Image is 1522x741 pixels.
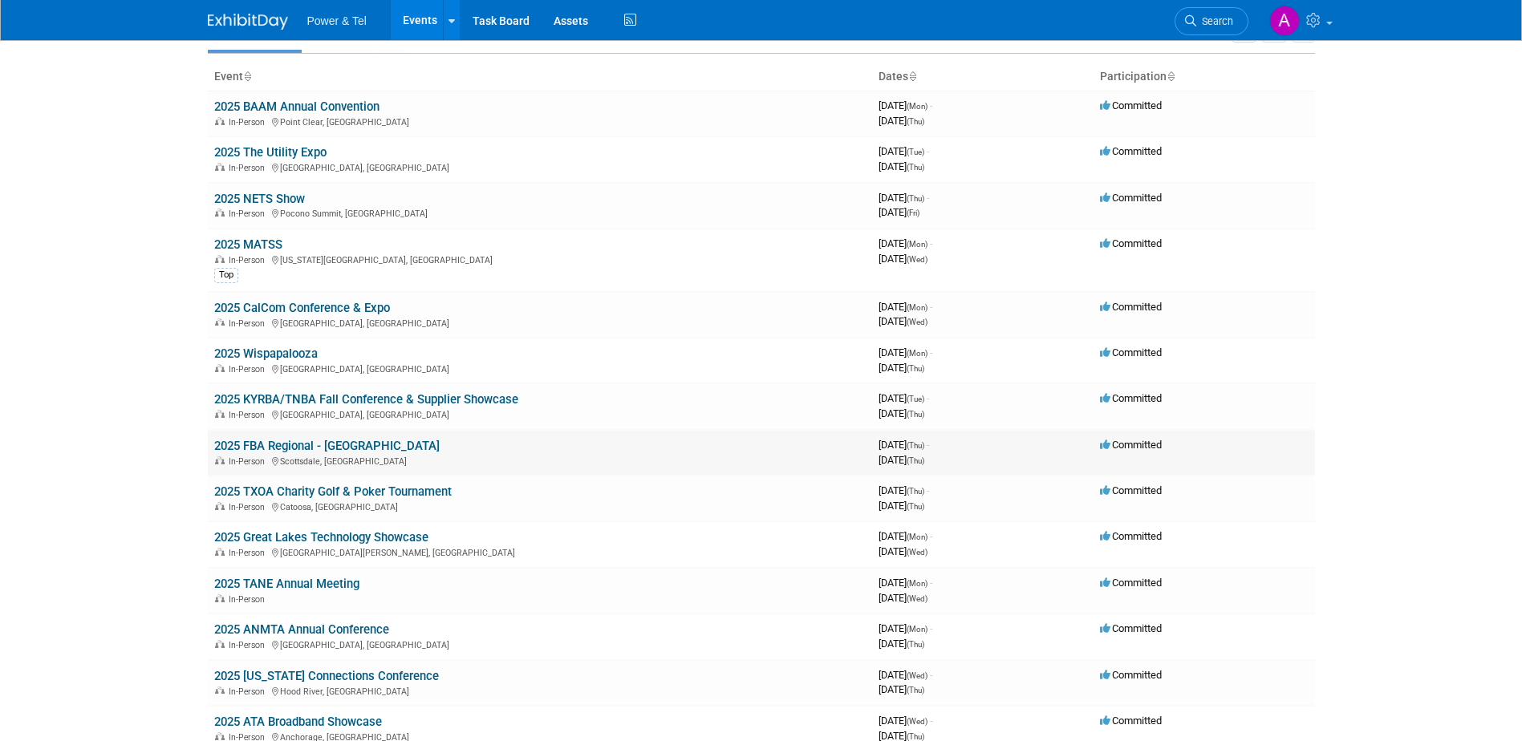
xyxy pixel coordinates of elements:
span: In-Person [229,686,270,697]
span: Committed [1100,622,1162,634]
a: 2025 MATSS [214,237,282,252]
span: [DATE] [879,206,919,218]
span: In-Person [229,594,270,605]
a: Sort by Start Date [908,70,916,83]
span: [DATE] [879,484,929,496]
div: Scottsdale, [GEOGRAPHIC_DATA] [214,454,866,467]
span: (Mon) [907,240,927,249]
span: (Fri) [907,209,919,217]
span: Committed [1100,346,1162,358]
span: Committed [1100,192,1162,204]
span: - [927,439,929,451]
a: Sort by Event Name [243,70,251,83]
span: [DATE] [879,99,932,111]
span: [DATE] [879,622,932,634]
a: 2025 FBA Regional - [GEOGRAPHIC_DATA] [214,439,440,453]
span: In-Person [229,410,270,420]
span: Committed [1100,669,1162,681]
div: Pocono Summit, [GEOGRAPHIC_DATA] [214,206,866,219]
span: [DATE] [879,683,924,695]
span: (Mon) [907,349,927,358]
img: Alina Dorion [1269,6,1300,36]
span: (Thu) [907,410,924,419]
span: [DATE] [879,192,929,204]
a: 2025 NETS Show [214,192,305,206]
div: [GEOGRAPHIC_DATA][PERSON_NAME], [GEOGRAPHIC_DATA] [214,545,866,558]
span: Committed [1100,392,1162,404]
span: In-Person [229,318,270,329]
a: Search [1175,7,1248,35]
a: Sort by Participation Type [1167,70,1175,83]
a: 2025 [US_STATE] Connections Conference [214,669,439,683]
span: [DATE] [879,362,924,374]
span: [DATE] [879,530,932,542]
span: (Thu) [907,487,924,496]
a: 2025 TXOA Charity Golf & Poker Tournament [214,484,452,499]
span: [DATE] [879,669,932,681]
span: [DATE] [879,315,927,327]
span: [DATE] [879,715,932,727]
div: [GEOGRAPHIC_DATA], [GEOGRAPHIC_DATA] [214,160,866,173]
span: (Thu) [907,502,924,511]
span: (Mon) [907,579,927,588]
img: In-Person Event [215,364,225,372]
img: In-Person Event [215,640,225,648]
span: - [927,392,929,404]
div: Point Clear, [GEOGRAPHIC_DATA] [214,115,866,128]
th: Event [208,63,872,91]
img: In-Person Event [215,410,225,418]
span: [DATE] [879,577,932,589]
span: In-Person [229,255,270,265]
span: Committed [1100,145,1162,157]
span: (Thu) [907,640,924,649]
span: [DATE] [879,592,927,604]
img: In-Person Event [215,594,225,602]
img: In-Person Event [215,255,225,263]
a: 2025 Great Lakes Technology Showcase [214,530,428,545]
img: ExhibitDay [208,14,288,30]
span: [DATE] [879,439,929,451]
div: [GEOGRAPHIC_DATA], [GEOGRAPHIC_DATA] [214,638,866,650]
a: 2025 ATA Broadband Showcase [214,715,382,729]
span: [DATE] [879,454,924,466]
img: In-Person Event [215,502,225,510]
span: (Thu) [907,456,924,465]
div: Catoosa, [GEOGRAPHIC_DATA] [214,500,866,512]
span: [DATE] [879,115,924,127]
span: In-Person [229,456,270,467]
span: Committed [1100,715,1162,727]
span: - [930,237,932,249]
span: In-Person [229,364,270,375]
a: 2025 BAAM Annual Convention [214,99,379,114]
span: (Thu) [907,364,924,373]
span: (Thu) [907,117,924,126]
span: In-Person [229,640,270,650]
span: In-Person [229,117,270,128]
span: - [930,530,932,542]
span: [DATE] [879,253,927,265]
span: [DATE] [879,545,927,557]
div: Top [214,268,238,282]
span: (Mon) [907,532,927,541]
span: Committed [1100,99,1162,111]
span: [DATE] [879,160,924,172]
span: (Thu) [907,441,924,450]
span: - [930,622,932,634]
span: Committed [1100,484,1162,496]
a: 2025 TANE Annual Meeting [214,577,359,591]
span: Committed [1100,530,1162,542]
span: (Mon) [907,303,927,312]
span: (Wed) [907,255,927,264]
img: In-Person Event [215,686,225,694]
span: Committed [1100,301,1162,313]
span: - [930,346,932,358]
a: 2025 Wispapalooza [214,346,318,361]
span: Committed [1100,237,1162,249]
span: (Thu) [907,686,924,694]
span: (Wed) [907,548,927,557]
span: Power & Tel [307,14,367,27]
a: 2025 ANMTA Annual Conference [214,622,389,637]
div: [GEOGRAPHIC_DATA], [GEOGRAPHIC_DATA] [214,362,866,375]
th: Participation [1094,63,1315,91]
div: [GEOGRAPHIC_DATA], [GEOGRAPHIC_DATA] [214,316,866,329]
